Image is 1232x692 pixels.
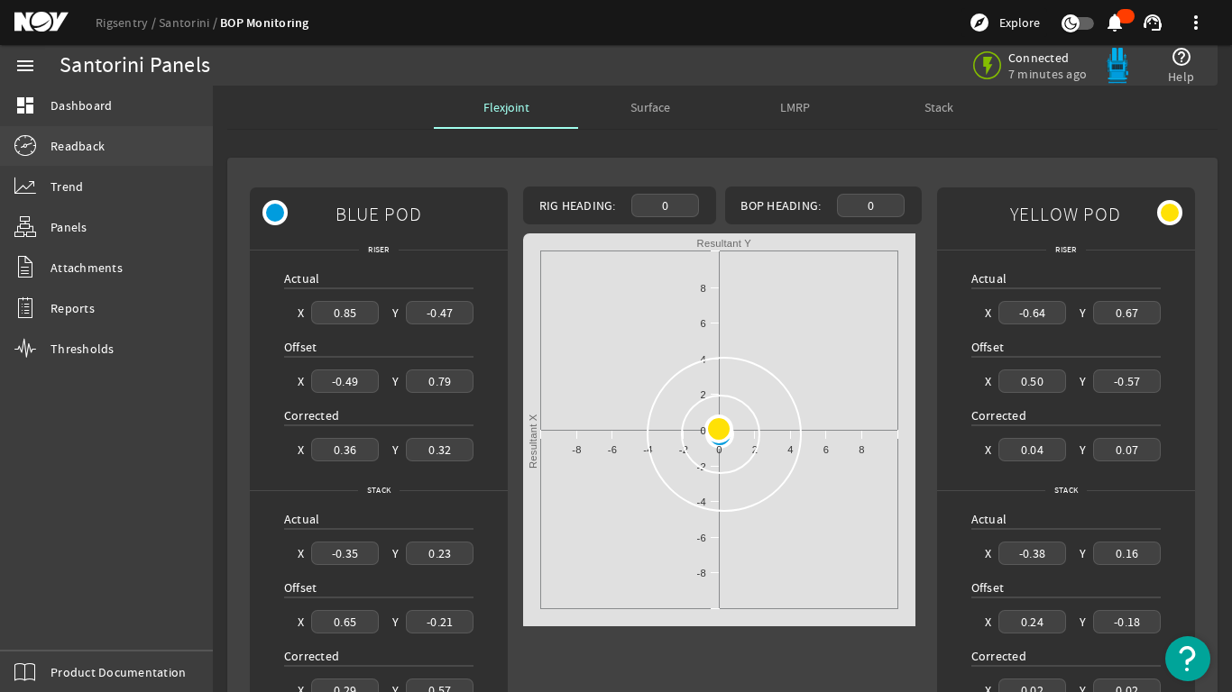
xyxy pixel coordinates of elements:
a: Rigsentry [96,14,159,31]
div: 0.79 [406,369,473,392]
div: X [985,613,991,631]
span: Panels [51,218,87,236]
div: 0.04 [998,438,1066,460]
span: Offset [284,579,317,596]
span: Connected [1008,50,1087,66]
div: X [298,544,304,562]
div: 0.23 [406,542,473,564]
span: Corrected [284,407,339,423]
div: -0.21 [406,610,473,633]
text: -6 [608,444,617,455]
span: Dashboard [51,96,112,114]
div: X [298,372,304,390]
div: X [298,613,304,631]
div: X [985,441,991,459]
button: Explore [961,8,1047,37]
span: Product Documentation [51,663,186,681]
div: -0.57 [1093,369,1161,392]
div: Y [1080,613,1086,631]
text: 8 [701,283,706,294]
text: -8 [697,568,706,578]
mat-icon: menu [14,55,36,77]
span: Help [1168,68,1194,86]
img: Bluepod.svg [1099,48,1135,84]
div: -0.47 [406,301,473,323]
text: 4 [701,354,706,365]
text: 8 [859,444,864,455]
text: -4 [643,444,652,455]
text: 6 [701,318,706,329]
span: Actual [284,511,320,527]
button: Open Resource Center [1165,636,1210,681]
div: 0.07 [1093,438,1161,460]
div: Y [392,613,399,631]
div: -0.38 [998,542,1066,564]
div: Y [1080,304,1086,322]
mat-icon: support_agent [1142,12,1163,33]
text: -8 [572,444,581,455]
div: Y [392,372,399,390]
mat-icon: dashboard [14,95,36,116]
div: X [985,544,991,562]
mat-icon: help_outline [1171,46,1192,68]
div: -0.49 [311,369,379,392]
div: Rig Heading: [530,196,624,214]
span: Offset [971,579,1005,596]
span: Stack [358,481,400,499]
div: Santorini Panels [60,57,210,75]
text: Resultant X [528,414,538,469]
div: X [985,372,991,390]
span: Actual [971,270,1007,287]
mat-icon: explore [969,12,990,33]
div: 0.24 [998,610,1066,633]
div: 0.85 [311,301,379,323]
span: Stack [924,101,953,114]
div: Y [392,544,399,562]
span: Corrected [971,648,1026,664]
div: 0.32 [406,438,473,460]
div: 0.67 [1093,301,1161,323]
div: 0.16 [1093,542,1161,564]
span: Stack [1045,481,1087,499]
span: Trend [51,178,83,196]
div: -0.35 [311,542,379,564]
span: 7 minutes ago [1008,66,1087,82]
div: 0 [631,194,699,216]
text: -6 [697,533,706,543]
a: BOP Monitoring [220,14,309,32]
div: Y [392,441,399,459]
button: more_vert [1174,1,1218,44]
span: Attachments [51,259,123,277]
span: Surface [630,101,670,114]
span: Readback [51,137,105,155]
div: X [298,441,304,459]
span: YELLOW POD [1010,194,1121,234]
span: Corrected [284,648,339,664]
text: 6 [823,444,829,455]
span: Riser [359,241,398,259]
span: Actual [971,511,1007,527]
span: BLUE POD [336,194,422,234]
div: Y [1080,441,1086,459]
span: Reports [51,299,95,317]
a: Santorini [159,14,220,31]
div: 0 [837,194,905,216]
div: 0.50 [998,369,1066,392]
div: 0.36 [311,438,379,460]
div: Y [1080,544,1086,562]
div: -0.18 [1093,610,1161,633]
div: Y [1080,372,1086,390]
span: Actual [284,270,320,287]
div: -0.64 [998,301,1066,323]
div: BOP Heading: [732,196,830,214]
div: X [298,304,304,322]
div: Y [392,304,399,322]
div: X [985,304,991,322]
span: Offset [284,339,317,355]
mat-icon: notifications [1104,12,1126,33]
span: Thresholds [51,340,115,358]
span: Corrected [971,407,1026,423]
span: Riser [1046,241,1085,259]
span: Explore [999,14,1040,32]
div: 0.65 [311,610,379,633]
